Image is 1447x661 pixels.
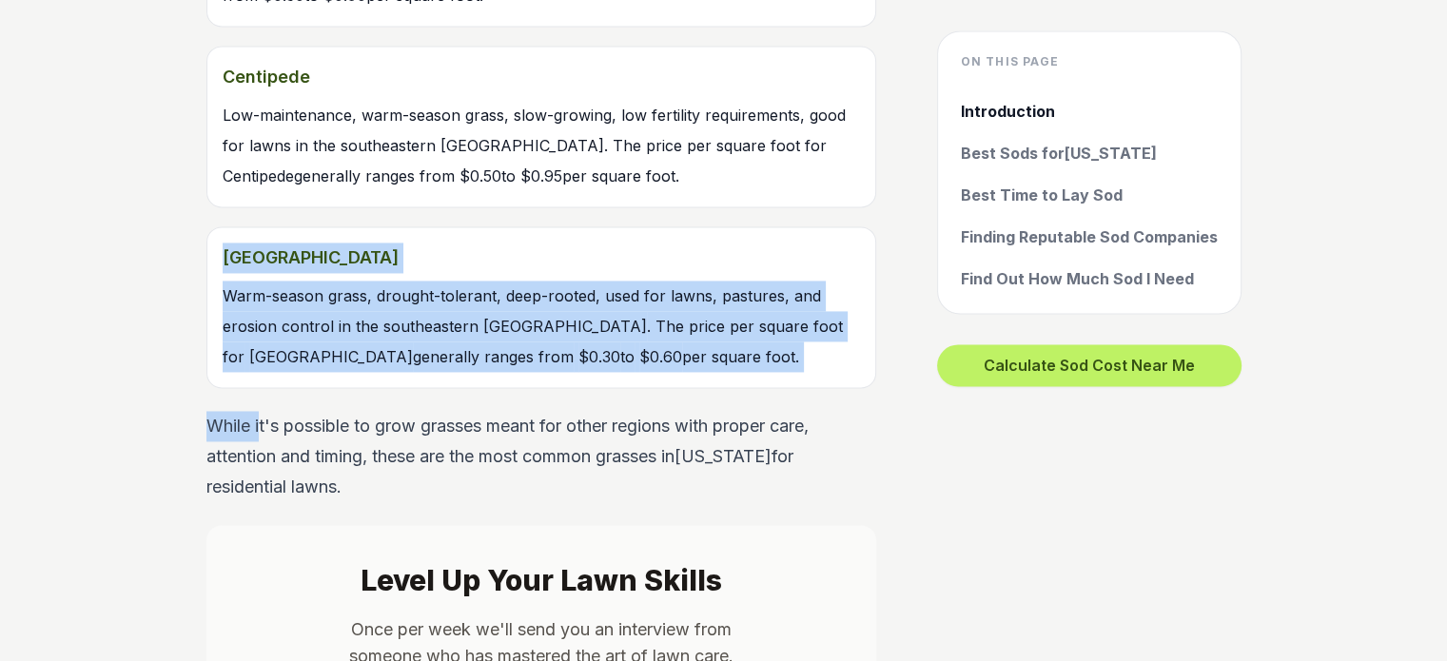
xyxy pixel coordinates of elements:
[961,184,1218,206] a: Best Time to Lay Sod
[937,344,1242,386] button: Calculate Sod Cost Near Me
[961,54,1218,69] h4: On this page
[223,286,843,366] span: Warm-season grass, drought-tolerant, deep-rooted, used for lawns, pastures, and erosion control i...
[206,226,876,388] a: [GEOGRAPHIC_DATA]Warm-season grass, drought-tolerant, deep-rooted, used for lawns, pastures, and ...
[223,62,860,92] strong: Centipede
[961,225,1218,248] a: Finding Reputable Sod Companies
[961,267,1218,290] a: Find Out How Much Sod I Need
[206,411,876,502] p: While it's possible to grow grasses meant for other regions with proper care, attention and timin...
[223,243,860,273] strong: [GEOGRAPHIC_DATA]
[223,106,846,185] span: Low-maintenance, warm-season grass, slow-growing, low fertility requirements, good for lawns in t...
[206,46,876,207] a: CentipedeLow-maintenance, warm-season grass, slow-growing, low fertility requirements, good for l...
[961,142,1218,165] a: Best Sods for[US_STATE]
[961,100,1218,123] a: Introduction
[222,563,861,597] h2: Level Up Your Lawn Skills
